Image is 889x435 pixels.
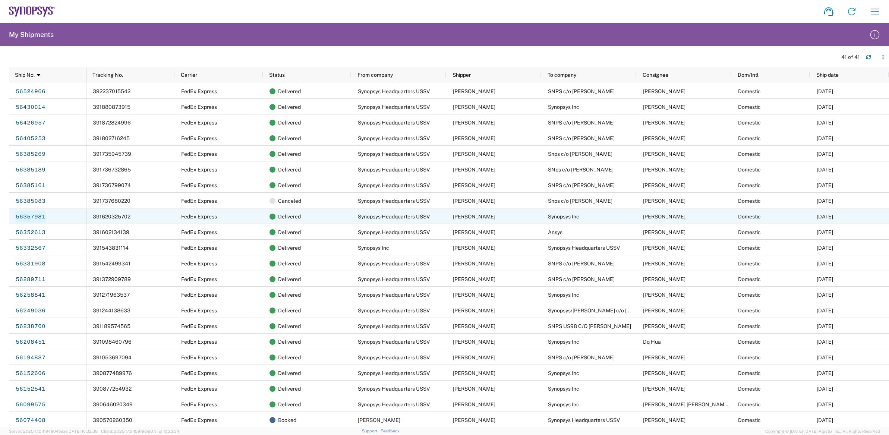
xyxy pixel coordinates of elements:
span: SNPS c/o Jonathan McCallum [548,120,615,126]
span: Domestic [738,417,761,423]
span: FedEx Express [181,182,217,188]
span: Tom Schroll [643,198,685,204]
span: SNPS c/o Nicolas Aquelet [548,182,615,188]
span: SNPS c/o Shahriar Iqbal [548,354,615,360]
span: 07/08/2025 [817,417,833,423]
span: Synopsys Headquarters USSV [358,370,430,376]
span: Domestic [738,88,761,94]
span: Domestic [738,167,761,173]
span: Synopsys/Ansys c/o Tony Riccitelli [548,308,668,313]
span: Delivered [278,397,301,412]
a: 56074408 [15,414,46,426]
span: Synopsys Headquarters USSV [358,104,430,110]
a: 56208451 [15,336,46,348]
a: 56249036 [15,305,46,316]
span: 391736732865 [93,167,131,173]
span: 390570260350 [93,417,132,423]
span: Guillaume Tribet [643,292,685,298]
span: Synopsys Inc [548,214,579,220]
span: 07/30/2025 [817,229,833,235]
span: 07/22/2025 [817,292,833,298]
span: Luis Torres [453,323,495,329]
span: Luis Torres [453,229,495,235]
span: Synopsys Headquarters USSV [358,198,430,204]
span: [DATE] 10:23:34 [149,429,179,434]
span: Luis Torres [453,104,495,110]
span: Synopsys Inc [548,370,579,376]
span: Luis Torres [453,88,495,94]
span: 391543831114 [93,245,129,251]
span: Synopsys Headquarters USSV [358,88,430,94]
span: Luis Torres [453,292,495,298]
span: Delivered [278,83,301,99]
span: 391880873915 [93,104,130,110]
span: FedEx Express [181,261,217,267]
span: FedEx Express [181,323,217,329]
span: Carrier [181,72,197,78]
span: Domestic [738,339,761,345]
span: Delivered [278,177,301,193]
span: SNps c/o Boris Makarov [548,167,614,173]
span: 391872824996 [93,120,131,126]
span: Domestic [738,245,761,251]
span: 08/04/2025 [817,151,833,157]
span: Luis Torres [453,354,495,360]
span: Synopsys Headquarters USSV [358,120,430,126]
span: Luis Torres [453,370,495,376]
span: 391620325702 [93,214,130,220]
span: FedEx Express [181,401,217,407]
span: 08/05/2025 [817,135,833,141]
span: Delivered [278,350,301,365]
span: Erin Elliott [643,135,685,141]
span: 07/16/2025 [817,339,833,345]
span: 391189574565 [93,323,130,329]
span: 391736799074 [93,182,131,188]
span: Delivered [278,318,301,334]
span: Domestic [738,182,761,188]
a: Support [362,429,381,433]
span: 391244138633 [93,308,130,313]
span: FedEx Express [181,308,217,313]
span: Vijay Kumar Poosa [643,401,729,407]
a: 56357981 [15,211,46,223]
span: Delivered [278,130,301,146]
span: 07/21/2025 [817,308,833,313]
span: FedEx Express [181,88,217,94]
div: 41 of 41 [841,54,860,60]
span: Synopsys Headquarters USSV [358,167,430,173]
span: 08/04/2025 [817,167,833,173]
span: Canceled [278,193,301,209]
span: Delivered [278,256,301,271]
span: 08/07/2025 [817,120,833,126]
h2: My Shipments [9,30,54,39]
span: SNPS c/o Delfin Rodriguez [548,261,615,267]
span: 08/07/2025 [817,104,833,110]
span: Ship date [816,72,839,78]
span: Synopsys Headquarters USSV [358,151,430,157]
span: Luis Torres [453,308,495,313]
span: [DATE] 10:32:38 [67,429,98,434]
span: From company [357,72,393,78]
span: 08/04/2025 [817,198,833,204]
span: Delivered [278,115,301,130]
span: 391372909789 [93,276,131,282]
span: Luis Torres [453,135,495,141]
span: Shipper [453,72,471,78]
span: Domestic [738,276,761,282]
span: 390646020349 [93,401,133,407]
a: 56385083 [15,195,46,207]
span: Delfin Rodriguez [453,245,495,251]
span: FedEx Express [181,104,217,110]
a: 56430014 [15,101,46,113]
span: John Winchester [643,88,685,94]
span: Synopsys Inc [548,104,579,110]
span: 07/29/2025 [817,261,833,267]
span: Luis Torres [453,386,495,392]
span: Delfin Rodriguez [643,261,685,267]
span: 07/18/2025 [817,323,833,329]
a: 56258841 [15,289,46,301]
span: Luis Torres [453,198,495,204]
a: 56099575 [15,398,46,410]
span: Synopsys Headquarters USSV [358,354,430,360]
span: Delivered [278,287,301,303]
